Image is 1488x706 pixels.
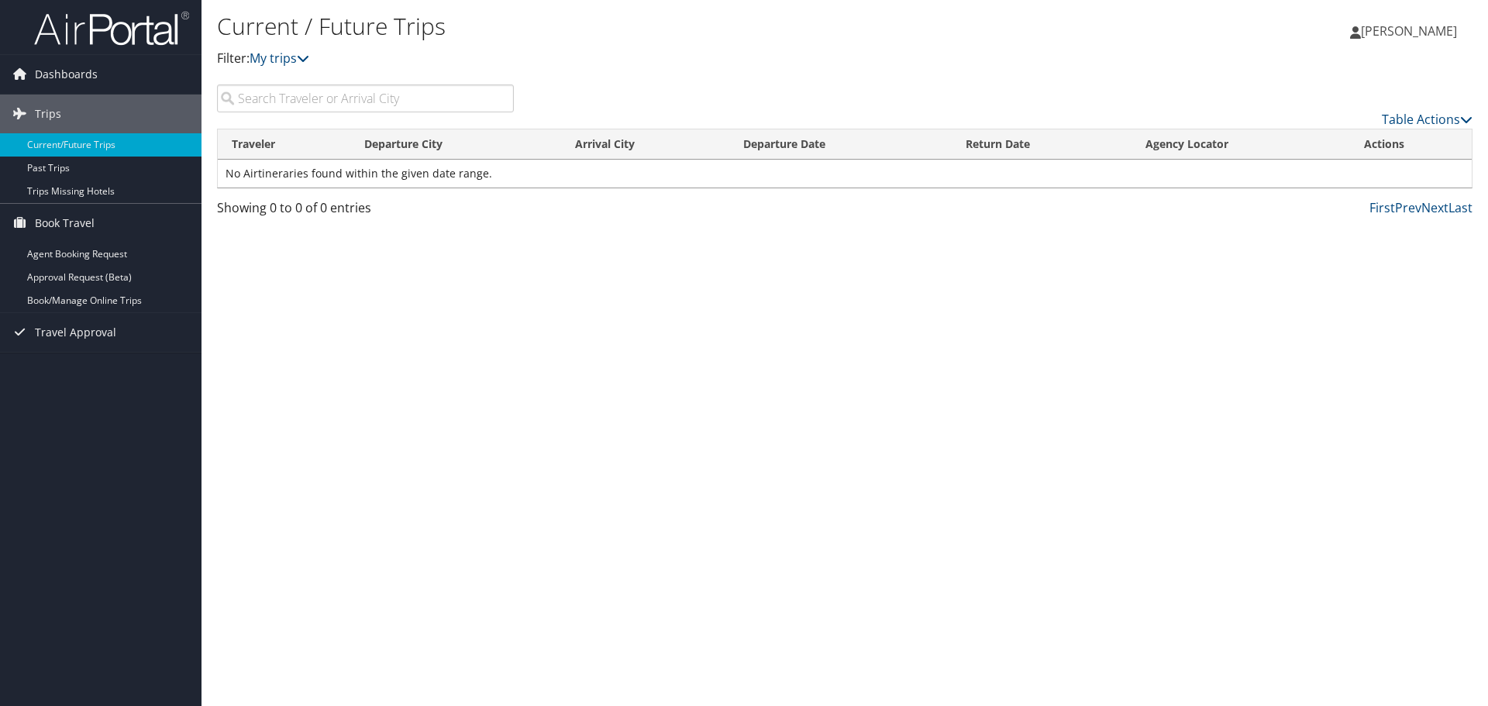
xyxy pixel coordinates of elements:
a: First [1369,199,1395,216]
a: Prev [1395,199,1421,216]
a: Next [1421,199,1448,216]
span: Book Travel [35,204,95,243]
span: Trips [35,95,61,133]
h1: Current / Future Trips [217,10,1054,43]
a: [PERSON_NAME] [1350,8,1472,54]
th: Traveler: activate to sort column ascending [218,129,350,160]
a: Last [1448,199,1472,216]
p: Filter: [217,49,1054,69]
a: My trips [250,50,309,67]
a: Table Actions [1382,111,1472,128]
span: [PERSON_NAME] [1361,22,1457,40]
input: Search Traveler or Arrival City [217,84,514,112]
span: Travel Approval [35,313,116,352]
th: Arrival City: activate to sort column ascending [561,129,729,160]
img: airportal-logo.png [34,10,189,46]
th: Departure City: activate to sort column ascending [350,129,561,160]
span: Dashboards [35,55,98,94]
th: Agency Locator: activate to sort column ascending [1131,129,1350,160]
div: Showing 0 to 0 of 0 entries [217,198,514,225]
th: Actions [1350,129,1472,160]
th: Return Date: activate to sort column ascending [952,129,1131,160]
th: Departure Date: activate to sort column descending [729,129,952,160]
td: No Airtineraries found within the given date range. [218,160,1472,188]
